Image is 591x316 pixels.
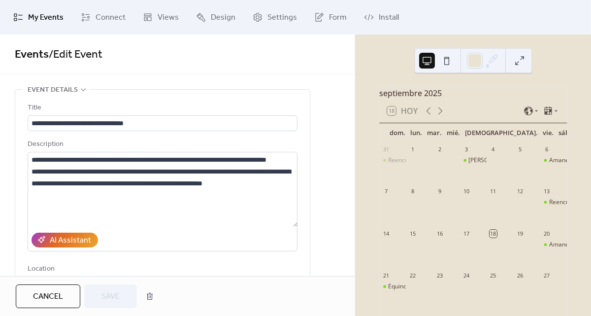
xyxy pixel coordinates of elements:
[490,230,497,237] div: 18
[460,156,486,165] div: Temazcalli - Tekio (FAENA) Comunitario
[135,4,186,31] a: Views
[73,4,133,31] a: Connect
[382,146,390,153] div: 31
[543,146,551,153] div: 6
[490,146,497,153] div: 4
[387,123,408,143] div: dom.
[425,123,444,143] div: mar.
[267,12,297,24] span: Settings
[540,241,567,249] div: Amanecer con Temazcalli
[516,146,524,153] div: 5
[382,230,390,237] div: 14
[33,291,63,303] span: Cancel
[28,263,295,275] div: Location
[540,198,567,207] div: Reencuentro
[388,156,423,165] div: Reencuentro
[490,272,497,280] div: 25
[357,4,406,31] a: Install
[388,282,500,291] div: Equinoccio de Otoño en Fuego Vivo 🍂✨
[158,12,179,24] span: Views
[28,139,295,150] div: Description
[15,44,49,66] a: Events
[543,188,551,195] div: 13
[436,230,443,237] div: 16
[462,146,470,153] div: 3
[409,272,416,280] div: 22
[516,230,524,237] div: 19
[543,272,551,280] div: 27
[49,44,102,66] span: / Edit Event
[16,284,80,308] button: Cancel
[436,188,443,195] div: 9
[556,123,574,143] div: sáb.
[379,87,567,99] div: septiembre 2025
[28,102,295,114] div: Title
[540,156,567,165] div: Amanecer en Fuego Vivo
[444,123,462,143] div: mié.
[468,156,574,165] div: [PERSON_NAME] (FAENA) Comunitario
[32,233,98,247] button: AI Assistant
[409,146,416,153] div: 1
[96,12,126,24] span: Connect
[307,4,354,31] a: Form
[379,282,406,291] div: Equinoccio de Otoño en Fuego Vivo 🍂✨
[382,272,390,280] div: 21
[516,272,524,280] div: 26
[409,230,416,237] div: 15
[516,188,524,195] div: 12
[543,230,551,237] div: 20
[6,4,71,31] a: My Events
[329,12,347,24] span: Form
[409,188,416,195] div: 8
[436,146,443,153] div: 2
[462,188,470,195] div: 10
[436,272,443,280] div: 23
[189,4,243,31] a: Design
[211,12,235,24] span: Design
[462,272,470,280] div: 24
[462,230,470,237] div: 17
[382,188,390,195] div: 7
[379,12,399,24] span: Install
[549,198,584,207] div: Reencuentro
[28,84,78,96] span: Event details
[50,235,91,246] div: AI Assistant
[245,4,304,31] a: Settings
[379,156,406,165] div: Reencuentro
[408,123,425,143] div: lun.
[28,12,64,24] span: My Events
[462,123,540,143] div: [DEMOGRAPHIC_DATA].
[490,188,497,195] div: 11
[540,123,556,143] div: vie.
